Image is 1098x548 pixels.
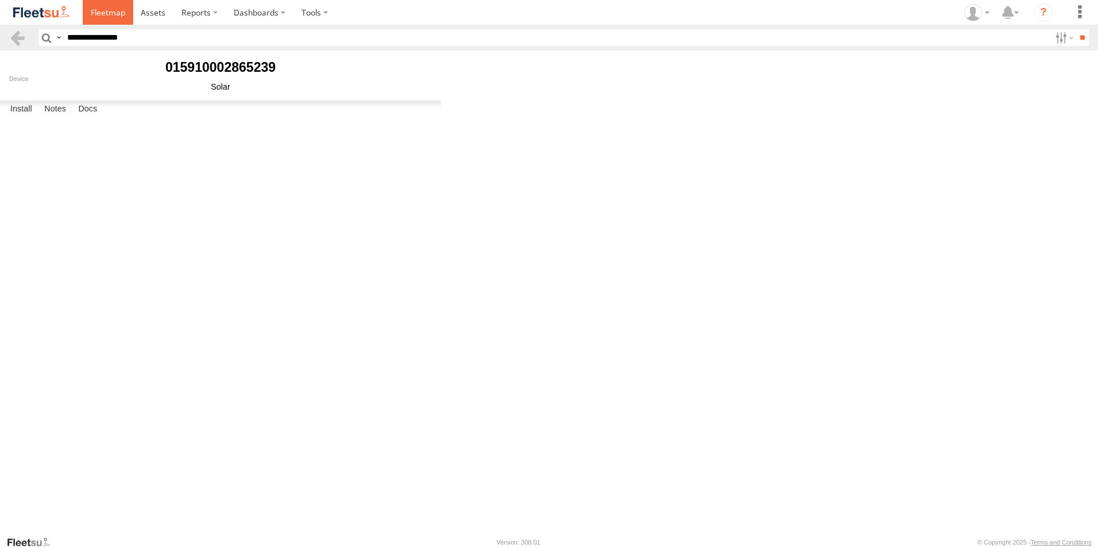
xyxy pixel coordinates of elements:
[11,5,71,20] img: fleetsu-logo-horizontal.svg
[9,75,432,82] div: Device
[165,60,276,75] b: 015910002865239
[977,539,1092,546] div: © Copyright 2025 -
[72,101,103,117] label: Docs
[1031,539,1092,546] a: Terms and Conditions
[960,4,993,21] div: Taylor Hager
[5,101,38,117] label: Install
[9,29,26,46] a: Back to previous Page
[6,537,59,548] a: Visit our Website
[38,101,72,117] label: Notes
[9,82,432,91] div: Solar
[1034,3,1053,22] i: ?
[54,29,63,46] label: Search Query
[1051,29,1076,46] label: Search Filter Options
[497,539,540,546] div: Version: 308.01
